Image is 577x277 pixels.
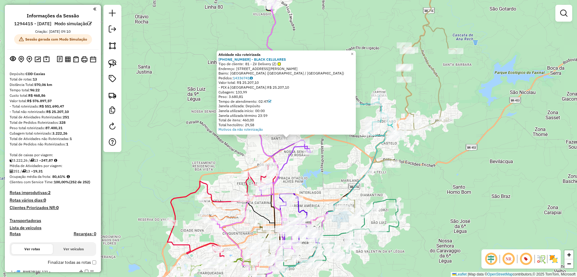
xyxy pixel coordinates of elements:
strong: R$ 551.690,47 [39,104,64,108]
a: Exibir filtros [558,7,570,19]
em: Opções [90,270,94,273]
h4: Informações da Sessão [27,13,79,19]
i: Total de Atividades [10,169,13,173]
span: + [567,251,571,258]
i: Observações [250,76,253,80]
span: Ocultar NR [501,252,516,266]
a: Com service time [268,99,271,104]
div: Total de Atividades não Roteirizadas: [10,136,96,142]
strong: 1 [70,136,72,141]
img: Exibir/Ocultar setores [549,254,558,264]
div: Total de rotas: [10,77,96,82]
button: Logs desbloquear sessão [56,55,64,64]
button: Ver veículos [53,244,94,254]
strong: 100,00% [54,180,69,184]
div: Cubagem total roteirizado: [10,131,96,136]
button: Disponibilidade de veículos [89,55,97,64]
em: Finalizar rota [85,270,88,273]
h4: Rotas vários dias: [10,198,96,203]
a: 14336741 [233,76,253,80]
div: Tipo de cliente: [218,62,354,66]
div: - Total roteirizado: [10,104,96,109]
a: Exportar sessão [106,23,118,37]
span: | [468,272,469,276]
div: Total de Atividades Roteirizadas: [10,114,96,120]
strong: 328 [59,120,66,125]
strong: (252 de 252) [69,180,90,184]
div: Total de Pedidos não Roteirizados: [10,142,96,147]
strong: 3.222,26 [52,131,67,135]
div: Média de Atividades por viagem: [10,163,96,169]
span: × [351,51,353,56]
div: Criação: [DATE] 09:10 [33,29,73,34]
i: Total de rotas [30,159,34,162]
div: Valor total: [10,98,96,104]
div: 251 / 13 = [10,169,96,174]
h6: Modo simulação [54,21,92,26]
a: Leaflet [452,272,467,276]
div: Distância Total: [10,82,96,87]
img: Fluxo de ruas [536,254,546,264]
img: Selecionar atividades - polígono [108,41,117,50]
span: Exibir número da rota [519,252,533,266]
a: Nova sessão e pesquisa [106,7,118,21]
strong: 1 [66,142,68,146]
span: 81 - Zé Delivery (Z) [245,62,281,66]
span: BWE2B19 [23,269,39,274]
label: Finalizar todas as rotas [48,259,96,266]
a: OpenStreetMap [487,272,513,276]
div: Bairro: [GEOGRAPHIC_DATA] ([GEOGRAPHIC_DATA] / [GEOGRAPHIC_DATA]) [218,71,354,76]
div: Atividade não roteirizada - BLACK CELULARES [281,135,296,142]
em: Alterar sequência das rotas [79,270,83,273]
strong: R$ 576.897,57 [27,99,52,103]
div: Valor total: R$ 25.207,10 [218,80,354,85]
div: Peso: 3.680,81 [218,94,354,99]
a: Motivos da não roteirização [218,127,263,132]
div: Tempo total: [10,87,96,93]
div: Map data © contributors,© 2025 TomTom, Microsoft [451,272,577,277]
div: Total hectolitro: 29,58 [218,123,354,127]
div: Total de Pedidos Roteirizados: [10,120,96,125]
div: Cubagem: 133,99 [218,90,354,95]
em: Média calculada utilizando a maior ocupação (%Peso ou %Cubagem) de cada rota da sessão. Rotas cro... [67,175,70,178]
h4: Rotas improdutivas: [10,190,96,195]
a: Reroteirizar Sessão [106,120,118,134]
a: Zoom in [564,250,573,259]
button: Adicionar Atividades [25,55,33,64]
span: Sessão gerada com Modo Simulação [14,34,92,44]
div: Peso total roteirizado: [10,125,96,131]
strong: R$ 468,86 [28,93,45,98]
input: Finalizar todas as rotas [92,260,96,264]
button: Ver rotas [11,244,53,254]
strong: R$ 25.207,10 [46,109,69,114]
span: Ocupação média da frota: [10,174,51,179]
div: Janela utilizada: Depósito [218,104,354,108]
button: Painel de Sugestão [42,55,51,64]
div: Endereço: [STREET_ADDRESS][PERSON_NAME] [218,66,354,71]
strong: CDD Caxias [26,72,45,76]
em: Alterar nome da sessão [87,21,92,26]
button: Centralizar mapa no depósito ou ponto de apoio [17,55,25,64]
i: Cubagem total roteirizado [10,159,13,162]
span: R$ 25.207,10 [267,85,289,90]
div: Custo total: [10,93,96,98]
button: Otimizar todas as rotas [33,55,42,63]
div: - PIX à [GEOGRAPHIC_DATA]: [218,85,354,90]
div: Total de itens: 460,00 [218,118,354,123]
div: Janela utilizada início: 00:00 [218,108,354,113]
strong: 247,87 [41,158,53,163]
h4: Lista de veículos [10,225,96,230]
img: Selecionar atividades - laço [108,59,117,68]
strong: 570,06 km [34,82,52,87]
strong: 0 [44,197,46,203]
div: Pedidos: [218,76,354,81]
a: Zoom out [564,259,573,268]
div: Depósito: [10,71,96,77]
img: Criar rota [108,91,117,99]
a: Clique aqui para minimizar o painel [93,5,96,12]
a: [PHONE_NUMBER] - BLACK CELULARES [218,57,286,62]
h4: Recargas: 0 [74,231,96,236]
button: Visualizar Romaneio [72,55,80,64]
button: Exibir sessão original [9,54,17,64]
